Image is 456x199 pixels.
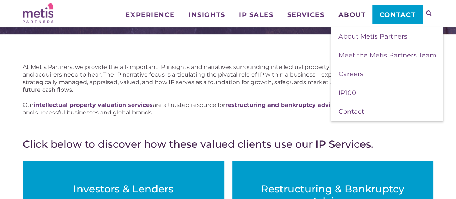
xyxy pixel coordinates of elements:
a: restructuring and bankruptcy advisers [225,101,343,108]
a: Careers [331,65,443,83]
span: Meet the Metis Partners Team [338,51,436,59]
a: Contact [331,102,443,121]
span: Experience [125,12,174,18]
span: Contact [338,108,364,116]
span: About [338,12,366,18]
span: Careers [338,70,363,78]
span: Insights [189,12,225,18]
span: IP Sales [239,12,273,18]
span: Services [287,12,324,18]
p: At Metis Partners, we provide the all-important IP insights and narratives surrounding intellectu... [23,63,433,94]
span: Contact [380,12,416,18]
a: About Metis Partners [331,27,443,46]
h3: Click below to discover how these valued clients use our IP Services. [23,138,433,150]
a: Contact [372,5,422,23]
span: About Metis Partners [338,33,407,40]
p: Our are a trusted resource for , , investors, lenders, and successful businesses and global brands. [23,101,433,116]
span: IP100 [338,89,356,97]
a: intellectual property valuation services [34,101,153,108]
h3: Investors & Lenders [44,183,202,195]
img: Metis Partners [23,3,53,23]
a: IP100 [331,83,443,102]
a: Meet the Metis Partners Team [331,46,443,65]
